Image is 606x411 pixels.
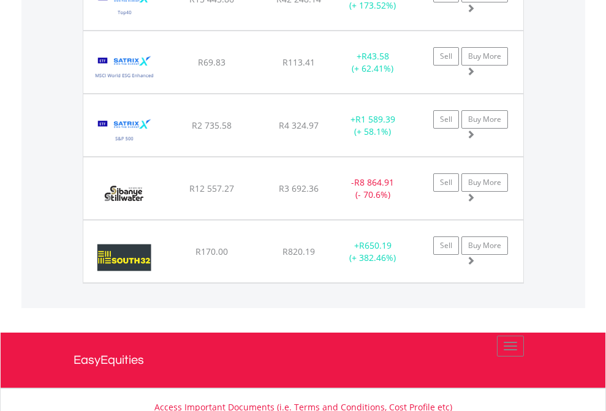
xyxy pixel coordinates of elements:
[89,236,159,279] img: EQU.ZA.S32.png
[359,239,392,251] span: R650.19
[362,50,389,62] span: R43.58
[335,50,411,75] div: + (+ 62.41%)
[354,176,394,188] span: R8 864.91
[461,110,508,129] a: Buy More
[355,113,395,125] span: R1 589.39
[198,56,225,68] span: R69.83
[433,236,459,255] a: Sell
[461,47,508,66] a: Buy More
[89,173,159,216] img: EQU.ZA.SSW.png
[189,183,234,194] span: R12 557.27
[282,246,315,257] span: R820.19
[335,239,411,264] div: + (+ 382.46%)
[335,176,411,201] div: - (- 70.6%)
[282,56,315,68] span: R113.41
[433,110,459,129] a: Sell
[461,173,508,192] a: Buy More
[461,236,508,255] a: Buy More
[192,119,232,131] span: R2 735.58
[195,246,228,257] span: R170.00
[335,113,411,138] div: + (+ 58.1%)
[279,183,319,194] span: R3 692.36
[89,110,160,153] img: EQU.ZA.STX500.png
[433,47,459,66] a: Sell
[74,333,533,388] a: EasyEquities
[433,173,459,192] a: Sell
[89,47,160,90] img: EQU.ZA.STXESG.png
[279,119,319,131] span: R4 324.97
